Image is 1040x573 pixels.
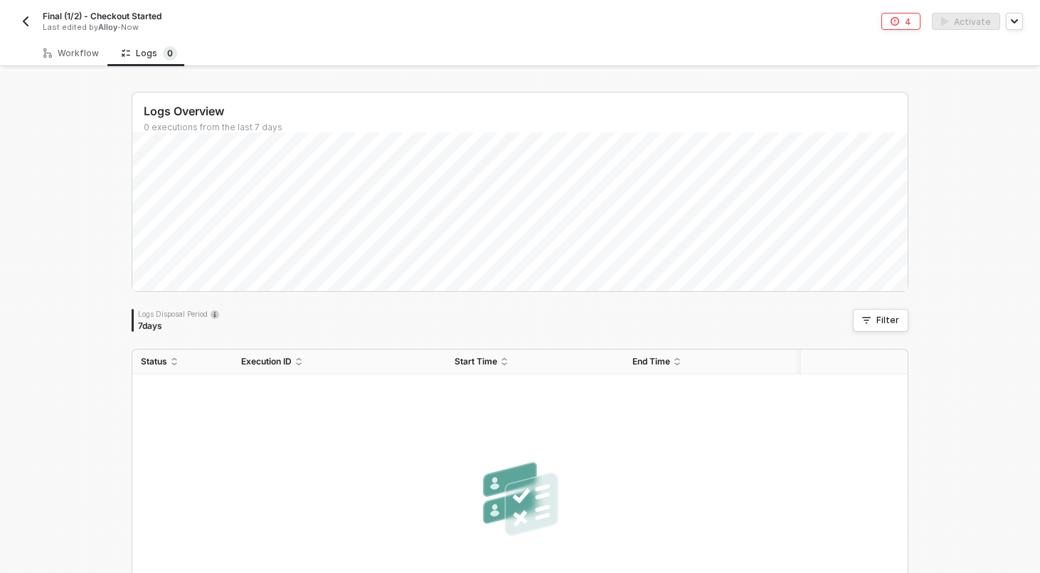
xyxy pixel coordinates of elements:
[881,13,920,30] button: 4
[20,16,31,27] img: back
[932,13,1000,30] button: activateActivate
[905,16,911,28] div: 4
[144,104,908,119] div: Logs Overview
[163,46,177,61] sup: 0
[17,13,34,30] button: back
[233,349,446,374] th: Execution ID
[632,356,670,367] span: End Time
[132,349,233,374] th: Status
[138,309,219,319] div: Logs Disposal Period
[144,122,908,133] div: 0 executions from the last 7 days
[43,22,487,33] div: Last edited by - Now
[876,315,899,326] div: Filter
[43,48,99,59] div: Workflow
[241,356,292,367] span: Execution ID
[43,10,161,22] span: Final (1/2) - Checkout Started
[474,454,567,547] img: nologs
[98,22,117,32] span: Alloy
[138,320,219,332] div: 7 days
[891,17,899,26] span: icon-error-page
[446,349,624,374] th: Start Time
[455,356,497,367] span: Start Time
[624,349,802,374] th: End Time
[141,356,167,367] span: Status
[853,309,908,332] button: Filter
[122,46,177,61] div: Logs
